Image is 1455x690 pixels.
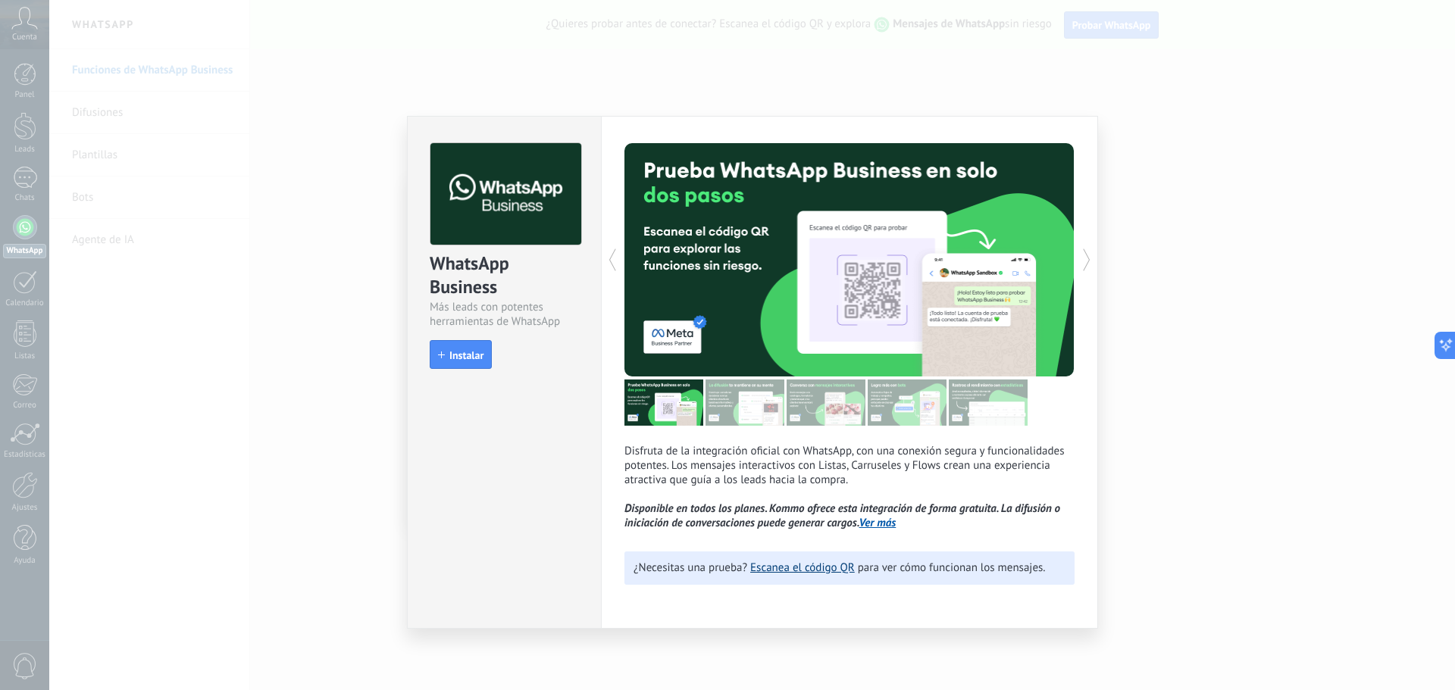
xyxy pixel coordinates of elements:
[430,251,579,300] div: WhatsApp Business
[624,379,703,426] img: tour_image_7a4924cebc22ed9e3259523e50fe4fd6.png
[859,516,896,530] a: Ver más
[430,143,581,245] img: logo_main.png
[750,560,855,575] a: Escanea el código QR
[858,560,1046,575] span: para ver cómo funcionan los mensajes.
[634,560,747,575] span: ¿Necesitas una prueba?
[624,501,1060,530] i: Disponible en todos los planes. Kommo ofrece esta integración de forma gratuita. La difusión o in...
[430,340,492,369] button: Instalar
[449,350,483,361] span: Instalar
[949,379,1028,426] img: tour_image_cc377002d0016b7ebaeb4dbe65cb2175.png
[787,379,865,426] img: tour_image_1009fe39f4f058b759f0df5a2b7f6f06.png
[706,379,784,426] img: tour_image_cc27419dad425b0ae96c2716632553fa.png
[430,300,579,329] div: Más leads con potentes herramientas de WhatsApp
[624,444,1075,530] p: Disfruta de la integración oficial con WhatsApp, con una conexión segura y funcionalidades potent...
[868,379,947,426] img: tour_image_62c9952fc9cf984da8d1d2aa2c453724.png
